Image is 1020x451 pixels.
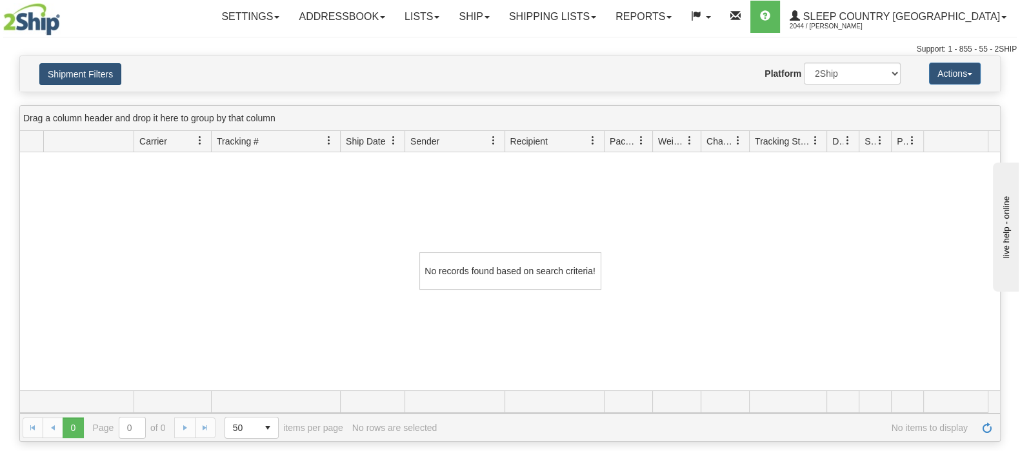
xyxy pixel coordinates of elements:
a: Lists [395,1,449,33]
a: Pickup Status filter column settings [901,130,923,152]
a: Recipient filter column settings [582,130,604,152]
span: Carrier [139,135,167,148]
a: Packages filter column settings [630,130,652,152]
div: No rows are selected [352,423,437,433]
span: Page 0 [63,417,83,438]
a: Weight filter column settings [679,130,701,152]
span: Page of 0 [93,417,166,439]
span: Shipment Issues [865,135,875,148]
a: Ship [449,1,499,33]
span: 2044 / [PERSON_NAME] [790,20,886,33]
a: Shipping lists [499,1,606,33]
a: Ship Date filter column settings [383,130,405,152]
a: Charge filter column settings [727,130,749,152]
a: Reports [606,1,681,33]
div: Support: 1 - 855 - 55 - 2SHIP [3,44,1017,55]
a: Delivery Status filter column settings [837,130,859,152]
a: Sender filter column settings [483,130,505,152]
iframe: chat widget [990,159,1019,291]
span: Page sizes drop down [225,417,279,439]
a: Carrier filter column settings [189,130,211,152]
span: Tracking # [217,135,259,148]
div: No records found based on search criteria! [419,252,601,290]
button: Shipment Filters [39,63,121,85]
a: Addressbook [289,1,395,33]
label: Platform [765,67,801,80]
span: Ship Date [346,135,385,148]
span: Charge [706,135,734,148]
a: Refresh [977,417,997,438]
span: Packages [610,135,637,148]
span: items per page [225,417,343,439]
a: Sleep Country [GEOGRAPHIC_DATA] 2044 / [PERSON_NAME] [780,1,1016,33]
a: Tracking Status filter column settings [805,130,826,152]
img: logo2044.jpg [3,3,60,35]
button: Actions [929,63,981,85]
a: Tracking # filter column settings [318,130,340,152]
span: No items to display [446,423,968,433]
div: live help - online [10,11,119,21]
div: grid grouping header [20,106,1000,131]
span: Weight [658,135,685,148]
span: Sender [410,135,439,148]
span: 50 [233,421,250,434]
span: Delivery Status [832,135,843,148]
span: select [257,417,278,438]
span: Tracking Status [755,135,811,148]
span: Pickup Status [897,135,908,148]
span: Sleep Country [GEOGRAPHIC_DATA] [800,11,1000,22]
a: Shipment Issues filter column settings [869,130,891,152]
span: Recipient [510,135,548,148]
a: Settings [212,1,289,33]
